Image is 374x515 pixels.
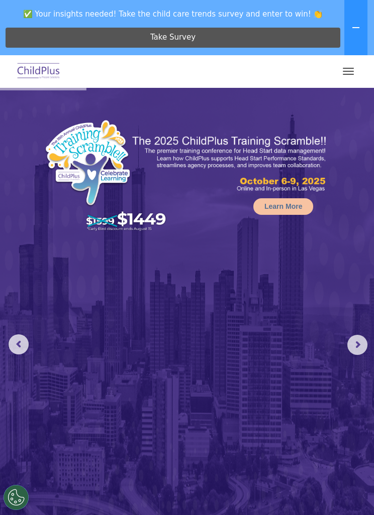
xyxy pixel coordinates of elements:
span: ✅ Your insights needed! Take the child care trends survey and enter to win! 👏 [4,4,342,24]
a: Learn More [253,198,313,215]
img: ChildPlus by Procare Solutions [15,60,62,83]
span: Phone number [161,99,204,107]
span: Take Survey [150,29,196,46]
button: Cookies Settings [4,485,29,510]
span: Last name [161,58,192,66]
a: Take Survey [6,28,340,48]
